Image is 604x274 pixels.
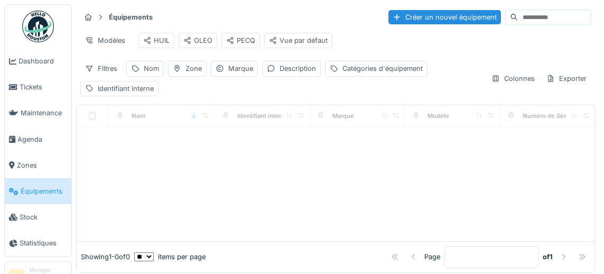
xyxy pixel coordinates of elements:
div: Colonnes [487,71,540,86]
a: Équipements [5,178,71,204]
div: Marque [332,112,354,121]
span: Zones [17,160,67,170]
div: Manager [29,266,67,274]
img: Badge_color-CXgf-gQk.svg [22,11,54,42]
div: Zone [185,63,202,74]
a: Zones [5,152,71,178]
div: Numéro de Série [523,112,571,121]
a: Dashboard [5,48,71,74]
div: Filtres [80,61,122,76]
div: HUIL [143,35,170,45]
a: Agenda [5,126,71,152]
span: Agenda [17,134,67,144]
div: items per page [134,252,206,262]
div: Description [280,63,316,74]
span: Tickets [20,82,67,92]
div: Identifiant interne [98,84,154,94]
span: Dashboard [18,56,67,66]
div: Créer un nouvel équipement [388,10,501,24]
div: Vue par défaut [269,35,328,45]
a: Statistiques [5,230,71,256]
span: Statistiques [20,238,67,248]
div: Nom [144,63,159,74]
span: Stock [20,212,67,222]
div: PECQ [226,35,255,45]
div: Exporter [542,71,591,86]
div: Identifiant interne [237,112,289,121]
div: Catégories d'équipement [342,63,423,74]
a: Stock [5,204,71,230]
div: Showing 1 - 0 of 0 [81,252,130,262]
span: Équipements [21,186,67,196]
a: Tickets [5,74,71,100]
div: Modèles [80,33,130,48]
strong: of 1 [543,252,553,262]
div: Nom [132,112,145,121]
div: OLEO [183,35,212,45]
div: Modèle [428,112,449,121]
a: Maintenance [5,100,71,126]
div: Marque [228,63,253,74]
strong: Équipements [105,12,157,22]
span: Maintenance [21,108,67,118]
div: Page [424,252,440,262]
